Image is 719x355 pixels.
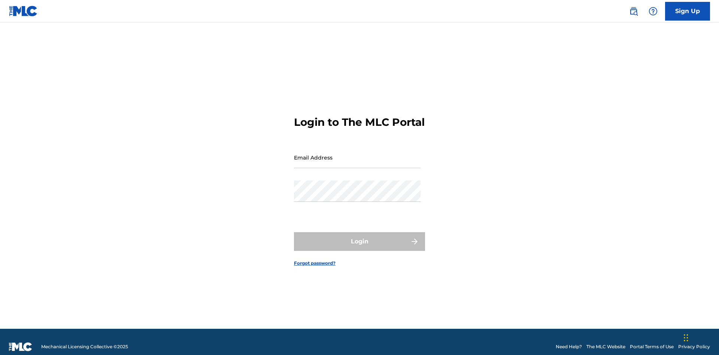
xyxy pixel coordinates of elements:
img: search [629,7,638,16]
a: Need Help? [556,343,582,350]
img: MLC Logo [9,6,38,16]
h3: Login to The MLC Portal [294,116,425,129]
a: Privacy Policy [678,343,710,350]
a: The MLC Website [586,343,625,350]
a: Forgot password? [294,260,336,267]
a: Sign Up [665,2,710,21]
img: help [649,7,658,16]
a: Public Search [626,4,641,19]
div: Drag [684,327,688,349]
img: logo [9,342,32,351]
div: Help [646,4,661,19]
iframe: Chat Widget [682,319,719,355]
a: Portal Terms of Use [630,343,674,350]
span: Mechanical Licensing Collective © 2025 [41,343,128,350]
